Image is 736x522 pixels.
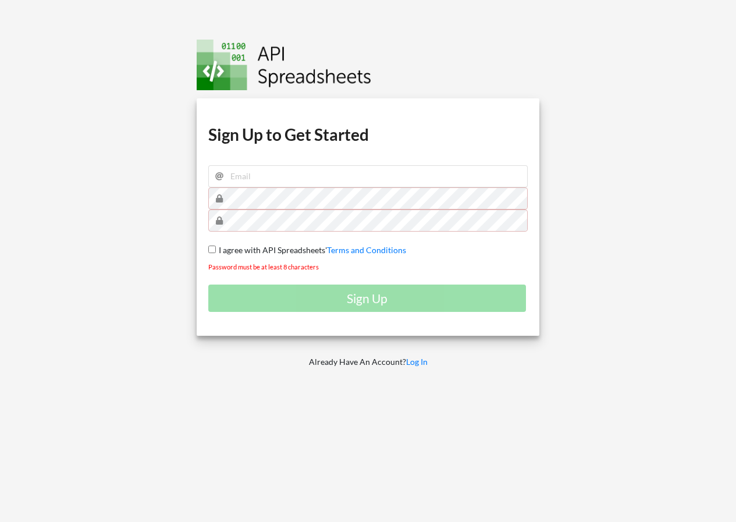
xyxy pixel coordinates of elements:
[208,263,319,271] small: Password must be at least 8 characters
[406,357,428,367] a: Log In
[208,124,528,145] h1: Sign Up to Get Started
[197,40,371,90] img: Logo.png
[208,165,528,187] input: Email
[189,356,548,368] p: Already Have An Account?
[216,245,327,255] span: I agree with API Spreadsheets'
[327,245,406,255] a: Terms and Conditions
